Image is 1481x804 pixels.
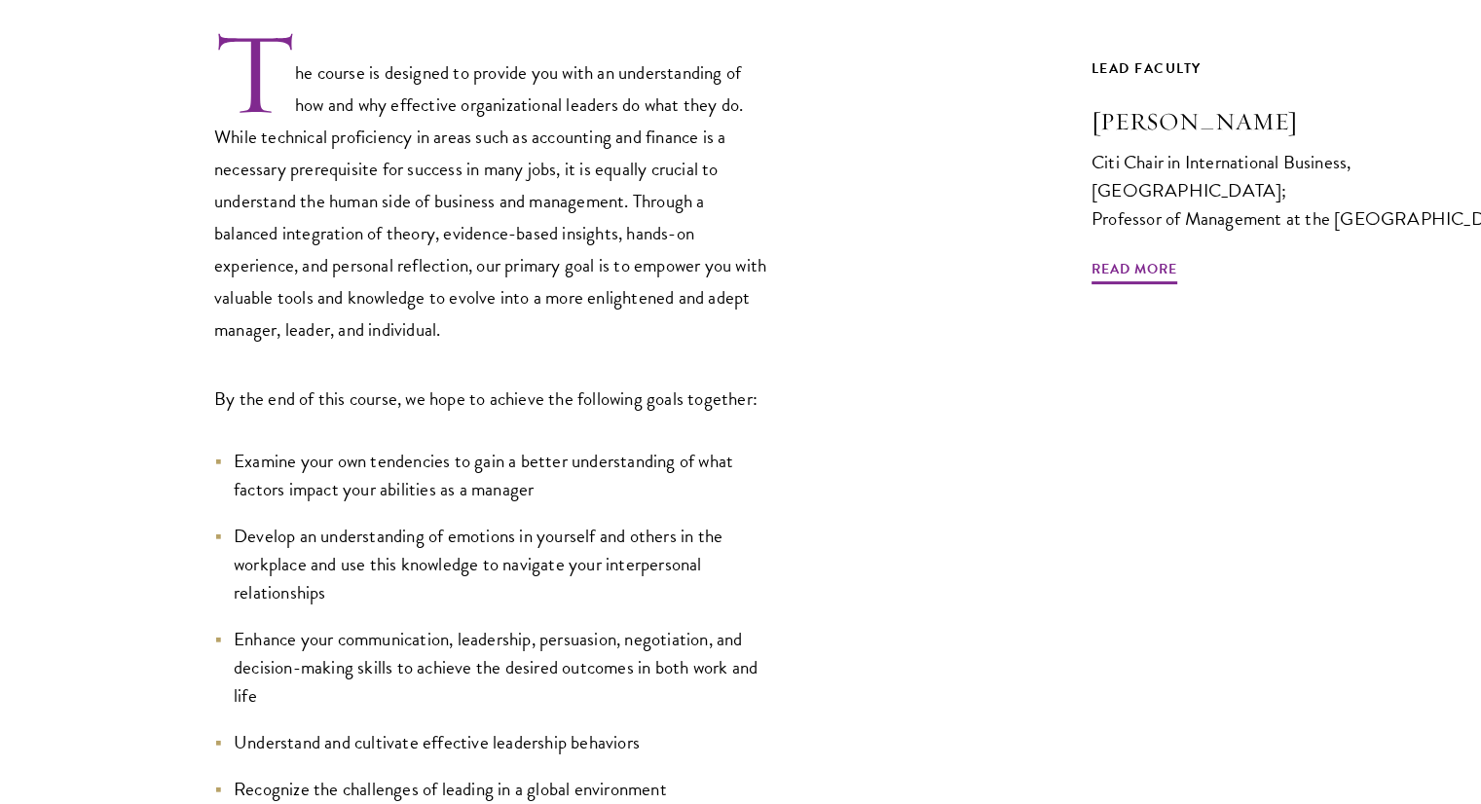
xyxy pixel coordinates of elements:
a: Lead Faculty [PERSON_NAME] Citi Chair in International Business, [GEOGRAPHIC_DATA]; Professor of ... [1092,56,1384,270]
li: Enhance your communication, leadership, persuasion, negotiation, and decision-making skills to ac... [214,625,769,710]
h3: [PERSON_NAME] [1092,105,1384,138]
div: Lead Faculty [1092,56,1384,81]
li: Recognize the challenges of leading in a global environment [214,775,769,803]
li: Develop an understanding of emotions in yourself and others in the workplace and use this knowled... [214,522,769,606]
div: Citi Chair in International Business, [GEOGRAPHIC_DATA]; Professor of Management at the [GEOGRAPH... [1092,148,1384,233]
p: The course is designed to provide you with an understanding of how and why effective organization... [214,28,769,346]
li: Examine your own tendencies to gain a better understanding of what factors impact your abilities ... [214,447,769,503]
p: By the end of this course, we hope to achieve the following goals together: [214,383,769,415]
li: Understand and cultivate effective leadership behaviors [214,728,769,756]
span: Read More [1092,257,1177,287]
